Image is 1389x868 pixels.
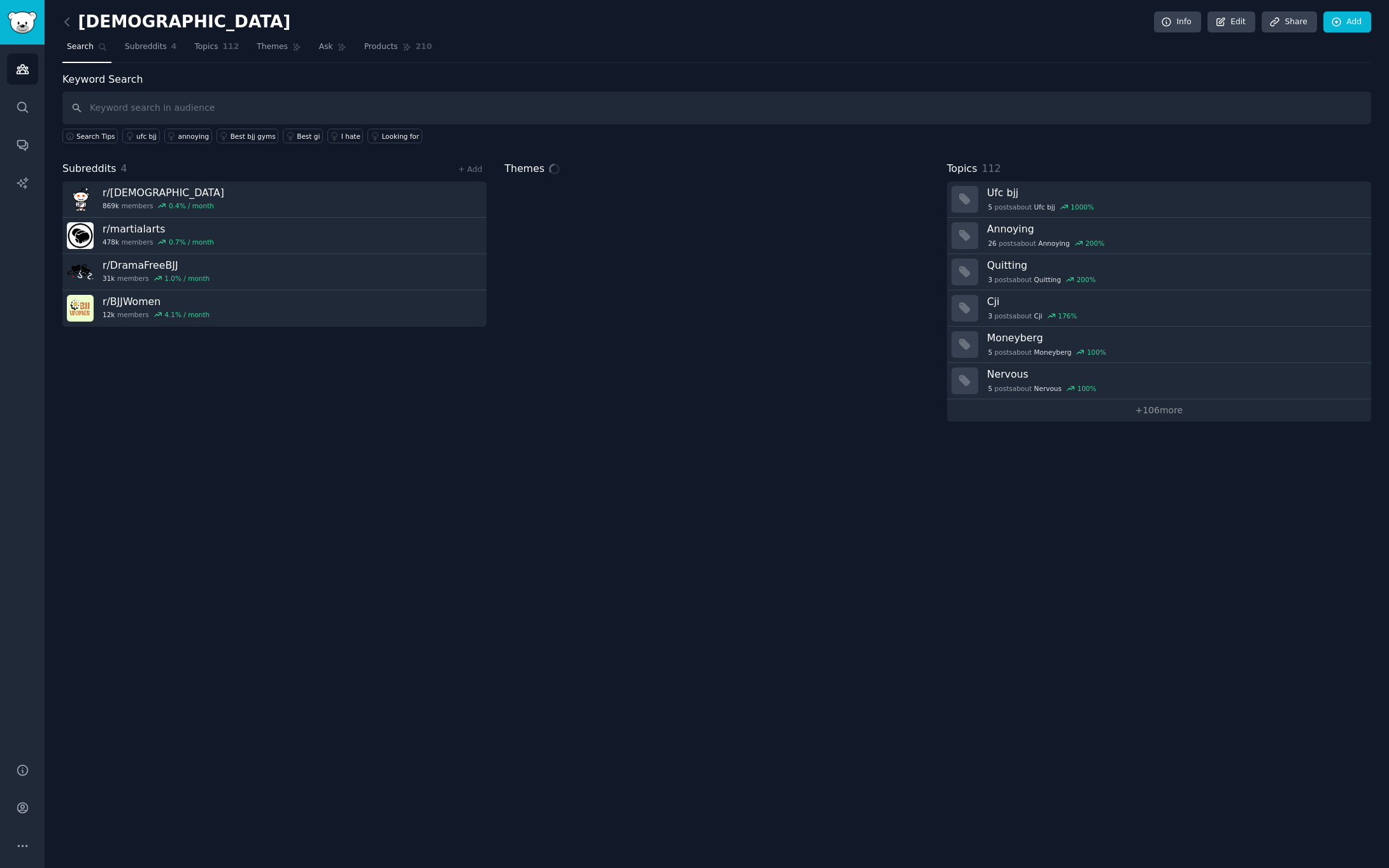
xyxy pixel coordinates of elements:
[987,186,1362,199] h3: Ufc bjj
[103,310,210,319] div: members
[103,310,115,319] span: 12k
[67,41,94,53] span: Search
[367,129,422,143] a: Looking for
[987,274,1097,285] div: post s about
[103,295,210,308] h3: r/ BJJWomen
[1087,348,1106,357] div: 100 %
[987,383,1098,394] div: post s about
[315,37,351,63] a: Ask
[987,295,1362,308] h3: Cji
[1085,239,1104,248] div: 200 %
[164,274,210,283] div: 1.0 % / month
[62,37,111,63] a: Search
[987,238,1106,249] div: post s about
[987,346,1108,358] div: post s about
[257,41,288,53] span: Themes
[504,161,545,177] span: Themes
[103,186,224,199] h3: r/ [DEMOGRAPHIC_DATA]
[1207,11,1255,33] a: Edit
[319,41,333,53] span: Ask
[283,129,323,143] a: Best gi
[987,367,1362,381] h3: Nervous
[217,129,279,143] a: Best bjj gyms
[76,132,115,141] span: Search Tips
[1058,311,1077,320] div: 176 %
[67,186,94,213] img: bjj
[169,201,214,210] div: 0.4 % / month
[171,41,177,53] span: 4
[122,129,159,143] a: ufc bjj
[190,37,243,63] a: Topics112
[458,165,482,174] a: + Add
[360,37,436,63] a: Products210
[381,132,419,141] div: Looking for
[67,259,94,285] img: DramaFreeBJJ
[987,201,1095,213] div: post s about
[1034,275,1061,284] span: Quitting
[164,310,210,319] div: 4.1 % / month
[988,275,992,284] span: 3
[987,259,1362,272] h3: Quitting
[62,129,118,143] button: Search Tips
[981,162,1001,174] span: 112
[120,37,181,63] a: Subreddits4
[1076,275,1095,284] div: 200 %
[1034,203,1055,211] span: Ufc bjj
[67,222,94,249] img: martialarts
[62,290,487,327] a: r/BJJWomen12kmembers4.1% / month
[988,348,992,357] span: 5
[947,363,1371,399] a: Nervous5postsaboutNervous100%
[947,161,978,177] span: Topics
[231,132,276,141] div: Best bjj gyms
[416,41,432,53] span: 210
[62,12,290,32] h2: [DEMOGRAPHIC_DATA]
[103,274,115,283] span: 31k
[62,218,487,254] a: r/martialarts478kmembers0.7% / month
[223,41,239,53] span: 112
[1034,311,1043,320] span: Cji
[947,181,1371,218] a: Ufc bjj5postsaboutUfc bjj1000%
[1262,11,1316,33] a: Share
[67,295,94,322] img: BJJWomen
[988,203,992,211] span: 5
[8,11,37,34] img: GummySearch logo
[62,181,487,218] a: r/[DEMOGRAPHIC_DATA]869kmembers0.4% / month
[341,132,360,141] div: I hate
[947,290,1371,327] a: Cji3postsaboutCji176%
[62,92,1371,124] input: Keyword search in audience
[987,222,1362,236] h3: Annoying
[987,331,1362,345] h3: Moneyberg
[252,37,306,63] a: Themes
[194,41,218,53] span: Topics
[947,254,1371,290] a: Quitting3postsaboutQuitting200%
[121,162,127,174] span: 4
[947,399,1371,422] a: +106more
[988,384,992,393] span: 5
[103,238,119,246] span: 478k
[947,327,1371,363] a: Moneyberg5postsaboutMoneyberg100%
[988,311,992,320] span: 3
[169,238,214,246] div: 0.7 % / month
[364,41,398,53] span: Products
[125,41,167,53] span: Subreddits
[327,129,364,143] a: I hate
[988,239,996,248] span: 26
[103,201,119,210] span: 869k
[62,254,487,290] a: r/DramaFreeBJJ31kmembers1.0% / month
[136,132,157,141] div: ufc bjj
[1034,348,1072,357] span: Moneyberg
[1077,384,1096,393] div: 100 %
[103,201,224,210] div: members
[1034,384,1062,393] span: Nervous
[1154,11,1201,33] a: Info
[103,222,214,236] h3: r/ martialarts
[164,129,212,143] a: annoying
[103,274,210,283] div: members
[297,132,320,141] div: Best gi
[103,259,210,272] h3: r/ DramaFreeBJJ
[62,73,143,85] label: Keyword Search
[947,218,1371,254] a: Annoying26postsaboutAnnoying200%
[178,132,210,141] div: annoying
[62,161,117,177] span: Subreddits
[987,310,1078,322] div: post s about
